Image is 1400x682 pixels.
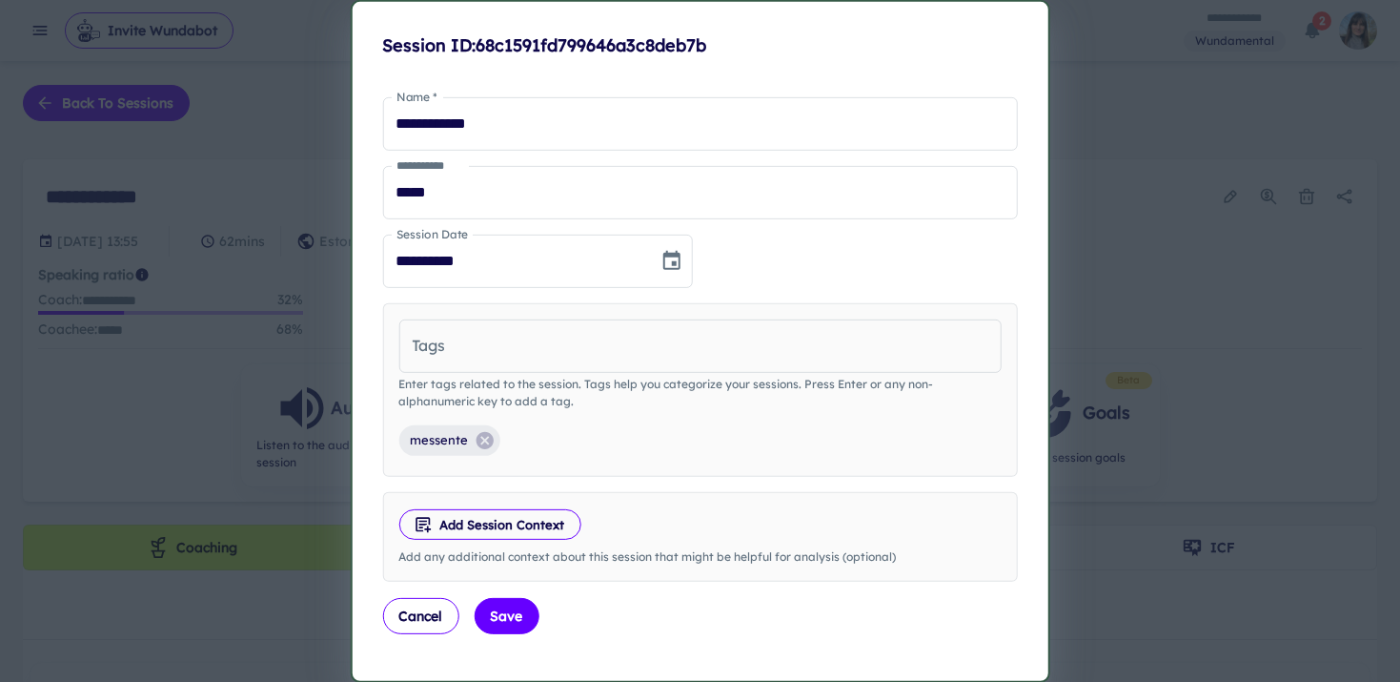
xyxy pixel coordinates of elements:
[474,598,538,634] button: Save
[398,375,1002,409] p: Enter tags related to the session. Tags help you categorize your sessions. Press Enter or any non...
[382,31,1018,58] h6: Session ID: 68c1591fd799646a3c8deb7b
[396,225,467,241] label: Session Date
[382,598,458,634] button: Cancel
[653,241,691,279] button: Choose date, selected date is Sep 10, 2025
[398,424,499,455] div: messente
[398,548,1002,566] p: Add any additional context about this session that might be helpful for analysis (optional)
[398,508,580,539] button: Add Session Context
[398,431,479,450] span: messente
[396,88,436,104] label: Name *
